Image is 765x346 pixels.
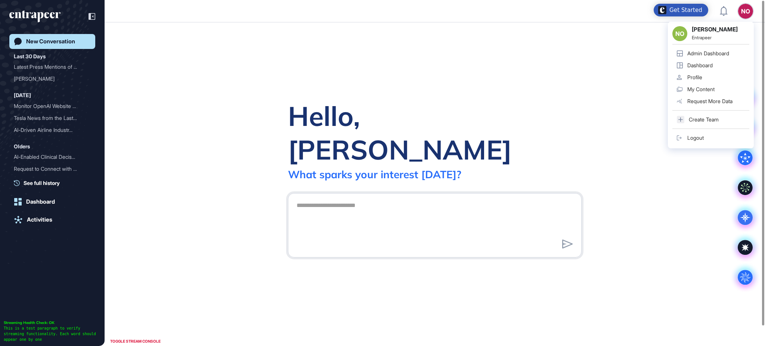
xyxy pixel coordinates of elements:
div: Open Get Started checklist [654,4,708,16]
div: Request to Connect with Curie [14,163,91,175]
div: Latest Press Mentions of OpenAI [14,61,91,73]
div: Tesla News from the Last Two Weeks [14,112,91,124]
a: Dashboard [9,194,95,209]
div: What sparks your interest [DATE]? [288,168,461,181]
div: AI-Driven Airline Industr... [14,124,85,136]
div: Hello, [PERSON_NAME] [288,99,582,166]
button: NO [738,4,753,19]
a: New Conversation [9,34,95,49]
div: Monitor OpenAI Website Activity [14,100,91,112]
div: AI-Enabled Clinical Decision Support Software for Infectious Disease Screening and AMR Program [14,151,91,163]
div: [PERSON_NAME] [14,73,85,85]
div: entrapeer-logo [9,10,61,22]
div: AI-Driven Airline Industry Updates [14,124,91,136]
div: Monitor OpenAI Website Ac... [14,100,85,112]
div: TOGGLE STREAM CONSOLE [108,337,162,346]
div: Activities [27,216,52,223]
div: New Conversation [26,38,75,45]
div: Olders [14,142,30,151]
div: [DATE] [14,91,31,100]
div: Dashboard [26,198,55,205]
div: AI-Enabled Clinical Decis... [14,151,85,163]
img: launcher-image-alternative-text [658,6,666,14]
div: Latest Press Mentions of ... [14,61,85,73]
a: See full history [14,179,95,187]
div: Request to Connect with C... [14,163,85,175]
div: Get Started [669,6,702,14]
div: Reese [14,73,91,85]
div: Tesla News from the Last ... [14,112,85,124]
div: Last 30 Days [14,52,46,61]
span: See full history [24,179,60,187]
a: Activities [9,212,95,227]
